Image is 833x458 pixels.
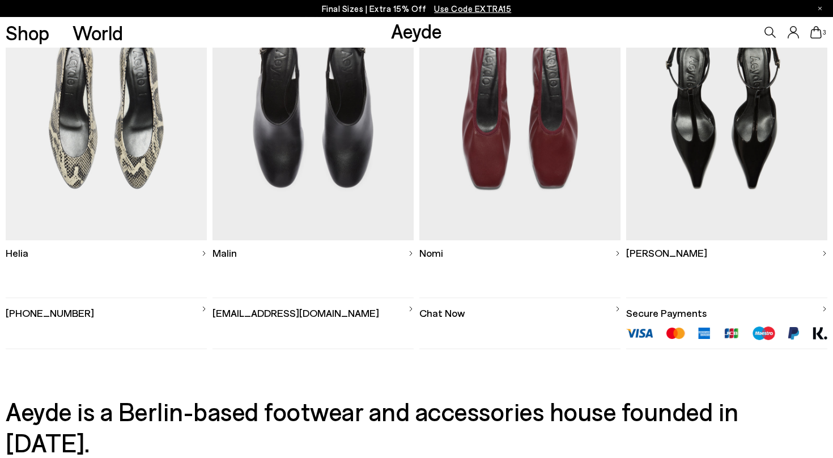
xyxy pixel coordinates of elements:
[408,251,414,256] img: svg%3E
[201,306,207,312] img: svg%3E
[615,251,620,256] img: svg%3E
[419,298,620,320] a: Chat Now
[822,251,827,256] img: svg%3E
[212,246,237,260] span: Malin
[6,246,28,260] span: Helia
[6,396,827,458] h3: Aeyde is a Berlin-based footwear and accessories house founded in [DATE].
[626,240,827,266] a: [PERSON_NAME]
[626,298,827,320] a: Secure Payments
[822,29,827,36] span: 3
[408,306,414,312] img: svg%3E
[615,306,620,312] img: svg%3E
[6,240,207,266] a: Helia
[822,306,827,312] img: svg%3E
[810,26,822,39] a: 3
[419,240,620,266] a: Nomi
[626,246,707,260] span: [PERSON_NAME]
[322,2,512,16] p: Final Sizes | Extra 15% Off
[212,298,414,320] a: [EMAIL_ADDRESS][DOMAIN_NAME]
[212,240,414,266] a: Malin
[419,246,443,260] span: Nomi
[391,19,442,43] a: Aeyde
[6,23,49,43] a: Shop
[6,298,207,320] a: [PHONE_NUMBER]
[434,3,511,14] span: Navigate to /collections/ss25-final-sizes
[201,251,207,256] img: svg%3E
[73,23,123,43] a: World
